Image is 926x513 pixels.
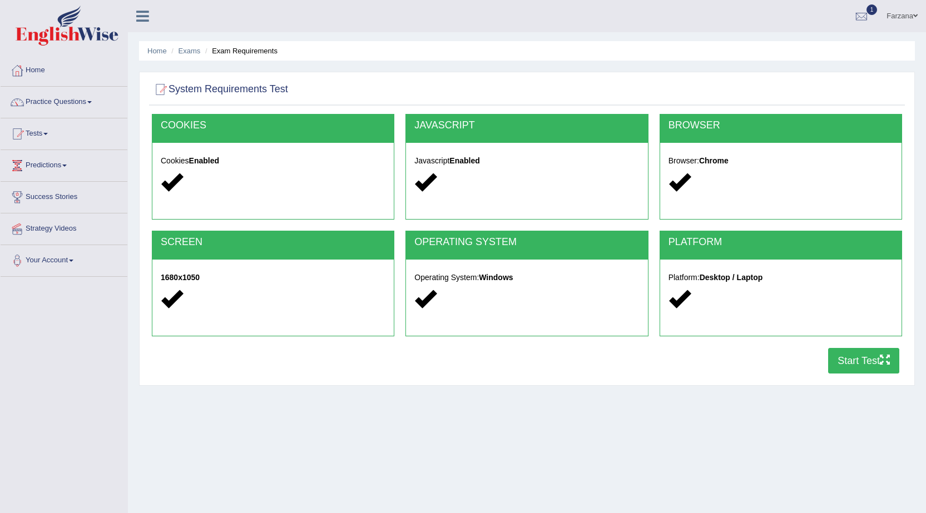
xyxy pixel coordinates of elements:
strong: Windows [479,273,513,282]
strong: Desktop / Laptop [700,273,763,282]
h5: Cookies [161,157,385,165]
h2: OPERATING SYSTEM [414,237,639,248]
span: 1 [866,4,878,15]
a: Predictions [1,150,127,178]
h2: BROWSER [668,120,893,131]
h2: COOKIES [161,120,385,131]
h2: PLATFORM [668,237,893,248]
strong: Chrome [699,156,729,165]
h2: JAVASCRIPT [414,120,639,131]
strong: Enabled [189,156,219,165]
a: Practice Questions [1,87,127,114]
a: Home [147,47,167,55]
h2: System Requirements Test [152,81,288,98]
strong: 1680x1050 [161,273,200,282]
a: Your Account [1,245,127,273]
h5: Browser: [668,157,893,165]
a: Home [1,55,127,83]
h5: Operating System: [414,273,639,282]
a: Success Stories [1,182,127,210]
a: Tests [1,118,127,146]
li: Exam Requirements [202,46,278,56]
a: Strategy Videos [1,213,127,241]
h2: SCREEN [161,237,385,248]
h5: Platform: [668,273,893,282]
button: Start Test [828,348,899,373]
strong: Enabled [449,156,479,165]
a: Exams [179,47,201,55]
h5: Javascript [414,157,639,165]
